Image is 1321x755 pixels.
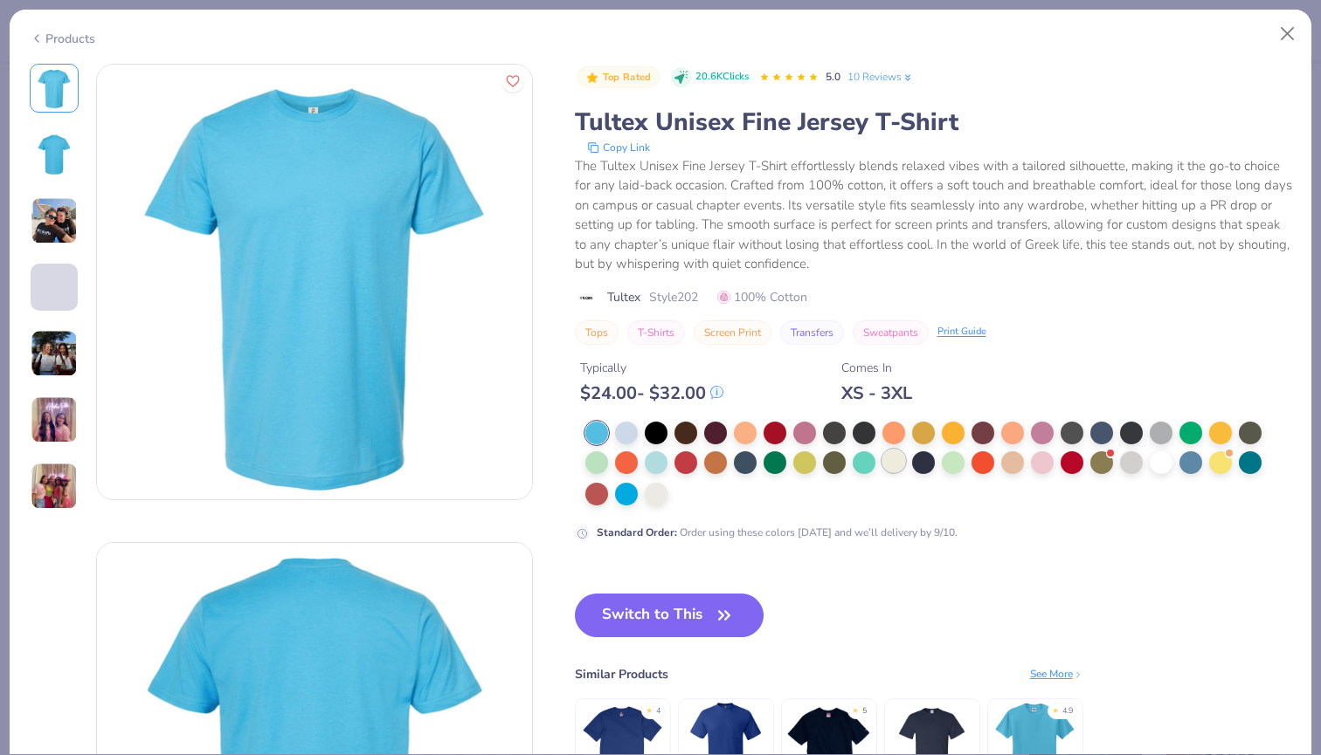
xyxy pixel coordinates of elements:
[1271,17,1304,51] button: Close
[31,197,78,244] img: User generated content
[580,359,723,377] div: Typically
[780,320,844,345] button: Transfers
[33,134,75,175] img: Back
[575,156,1292,274] div: The Tultex Unisex Fine Jersey T-Shirt effortlessly blends relaxed vibes with a tailored silhouett...
[1052,705,1059,712] div: ★
[656,705,660,717] div: 4
[501,70,524,93] button: Like
[31,330,78,377] img: User generated content
[31,463,78,510] img: User generated content
[582,139,655,156] button: copy to clipboard
[30,30,95,48] div: Products
[607,288,640,306] span: Tultex
[575,291,598,305] img: brand logo
[862,705,867,717] div: 5
[694,320,771,345] button: Screen Print
[1030,666,1083,682] div: See More
[31,311,33,358] img: User generated content
[627,320,685,345] button: T-Shirts
[575,594,764,637] button: Switch to This
[580,382,723,404] div: $ 24.00 - $ 32.00
[646,705,653,712] div: ★
[1062,705,1073,717] div: 4.9
[575,665,668,683] div: Similar Products
[33,67,75,109] img: Front
[695,70,749,85] span: 20.6K Clicks
[585,71,599,85] img: Top Rated sort
[937,325,986,340] div: Print Guide
[577,66,660,89] button: Badge Button
[603,72,652,82] span: Top Rated
[852,705,859,712] div: ★
[717,288,807,306] span: 100% Cotton
[853,320,929,345] button: Sweatpants
[841,359,912,377] div: Comes In
[97,65,532,499] img: Front
[847,69,914,85] a: 10 Reviews
[597,525,677,539] strong: Standard Order :
[841,382,912,404] div: XS - 3XL
[575,320,619,345] button: Tops
[759,64,819,92] div: 5.0 Stars
[597,525,958,540] div: Order using these colors [DATE] and we’ll delivery by 9/10.
[649,288,698,306] span: Style 202
[826,70,840,84] span: 5.0
[575,106,1292,139] div: Tultex Unisex Fine Jersey T-Shirt
[31,396,78,443] img: User generated content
